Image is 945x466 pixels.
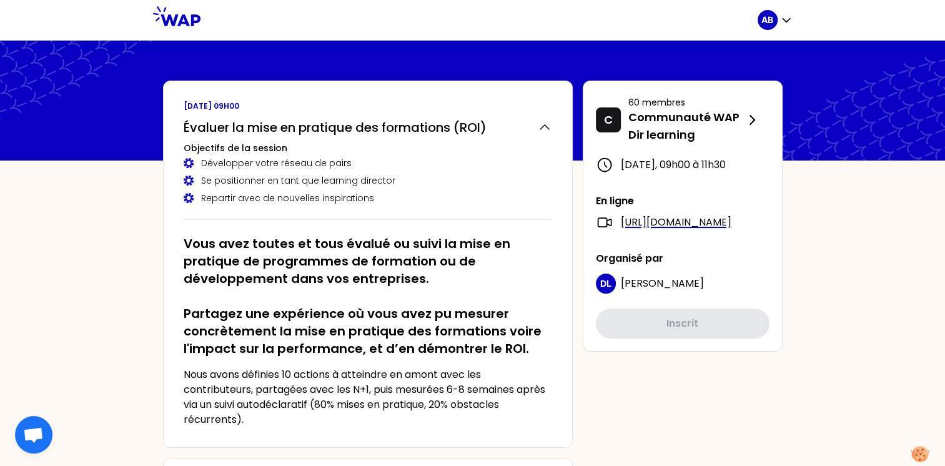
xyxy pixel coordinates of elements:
h3: Objectifs de la session [184,142,552,154]
button: Évaluer la mise en pratique des formations (ROI) [184,119,552,136]
div: Se positionner en tant que learning director [184,174,552,187]
span: [PERSON_NAME] [621,276,704,290]
h2: Vous avez toutes et tous évalué ou suivi la mise en pratique de programmes de formation ou de dév... [184,235,552,357]
p: 60 membres [628,96,745,109]
p: Communauté WAP Dir learning [628,109,745,144]
p: Nous avons définies 10 actions à atteindre en amont avec les contributeurs, partagées avec les N+... [184,367,552,427]
h2: Évaluer la mise en pratique des formations (ROI) [184,119,487,136]
p: Organisé par [596,251,769,266]
div: Développer votre réseau de pairs [184,157,552,169]
div: [DATE] , 09h00 à 11h30 [596,156,769,174]
p: C [604,111,613,129]
div: Repartir avec de nouvelles inspirations [184,192,552,204]
button: Inscrit [596,309,769,339]
p: DL [600,277,611,290]
div: Ouvrir le chat [15,416,52,454]
button: AB [758,10,793,30]
a: [URL][DOMAIN_NAME] [621,215,731,230]
p: En ligne [596,194,769,209]
p: AB [761,14,773,26]
p: [DATE] 09h00 [184,101,552,111]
